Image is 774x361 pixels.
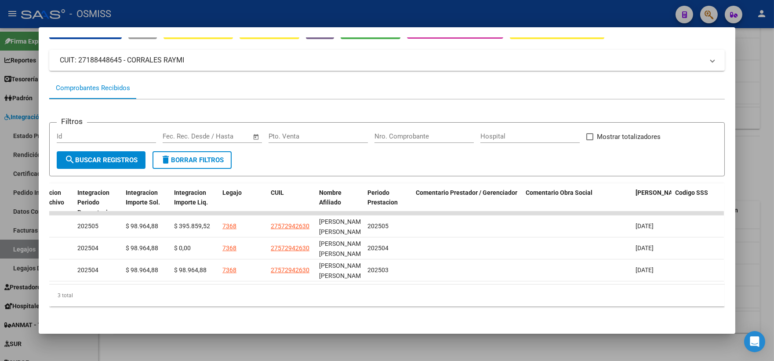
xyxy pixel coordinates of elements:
[126,189,160,206] span: Integracion Importe Sol.
[416,189,517,196] span: Comentario Prestador / Gerenciador
[153,151,232,169] button: Borrar Filtros
[174,222,210,230] span: $ 395.859,52
[60,55,704,66] mat-panel-title: CUIT: 27188448645 - CORRALES RAYMI
[65,154,75,165] mat-icon: search
[364,183,412,222] datatable-header-cell: Periodo Prestacion
[171,183,219,222] datatable-header-cell: Integracion Importe Liq.
[367,189,398,206] span: Periodo Prestacion
[219,183,267,222] datatable-header-cell: Legajo
[126,244,158,252] span: $ 98.964,88
[319,189,342,206] span: Nombre Afiliado
[636,244,654,252] span: [DATE]
[222,265,236,275] div: 7368
[412,183,522,222] datatable-header-cell: Comentario Prestador / Gerenciador
[174,244,191,252] span: $ 0,00
[271,266,309,273] span: 27572942630
[49,50,725,71] mat-expansion-panel-header: CUIT: 27188448645 - CORRALES RAYMI
[222,221,236,231] div: 7368
[174,266,207,273] span: $ 98.964,88
[77,266,98,273] span: 202504
[126,266,158,273] span: $ 98.964,88
[77,244,98,252] span: 202504
[199,132,242,140] input: End date
[49,284,725,306] div: 3 total
[319,262,366,279] span: [PERSON_NAME] [PERSON_NAME]
[77,189,115,216] span: Integracion Periodo Presentacion
[744,331,765,352] div: Open Intercom Messenger
[271,189,284,196] span: CUIL
[77,222,98,230] span: 202505
[522,183,632,222] datatable-header-cell: Comentario Obra Social
[56,83,130,93] div: Comprobantes Recibidos
[222,243,236,253] div: 7368
[126,222,158,230] span: $ 98.964,88
[57,116,87,127] h3: Filtros
[122,183,171,222] datatable-header-cell: Integracion Importe Sol.
[267,183,316,222] datatable-header-cell: CUIL
[367,244,389,252] span: 202504
[65,156,138,164] span: Buscar Registros
[636,266,654,273] span: [DATE]
[222,189,242,196] span: Legajo
[319,218,366,235] span: [PERSON_NAME] [PERSON_NAME]
[632,183,672,222] datatable-header-cell: Fecha Confimado
[57,151,145,169] button: Buscar Registros
[25,183,74,222] datatable-header-cell: Integracion Tipo Archivo
[367,222,389,230] span: 202505
[160,154,171,165] mat-icon: delete
[672,183,724,222] datatable-header-cell: Codigo SSS
[251,132,262,142] button: Open calendar
[29,189,64,206] span: Integracion Tipo Archivo
[163,132,191,140] input: Start date
[675,189,708,196] span: Codigo SSS
[316,183,364,222] datatable-header-cell: Nombre Afiliado
[271,222,309,230] span: 27572942630
[160,156,224,164] span: Borrar Filtros
[636,222,654,230] span: [DATE]
[367,266,389,273] span: 202503
[636,189,683,196] span: [PERSON_NAME]
[526,189,592,196] span: Comentario Obra Social
[597,131,661,142] span: Mostrar totalizadores
[319,240,366,257] span: [PERSON_NAME] [PERSON_NAME]
[271,244,309,252] span: 27572942630
[74,183,122,222] datatable-header-cell: Integracion Periodo Presentacion
[174,189,208,206] span: Integracion Importe Liq.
